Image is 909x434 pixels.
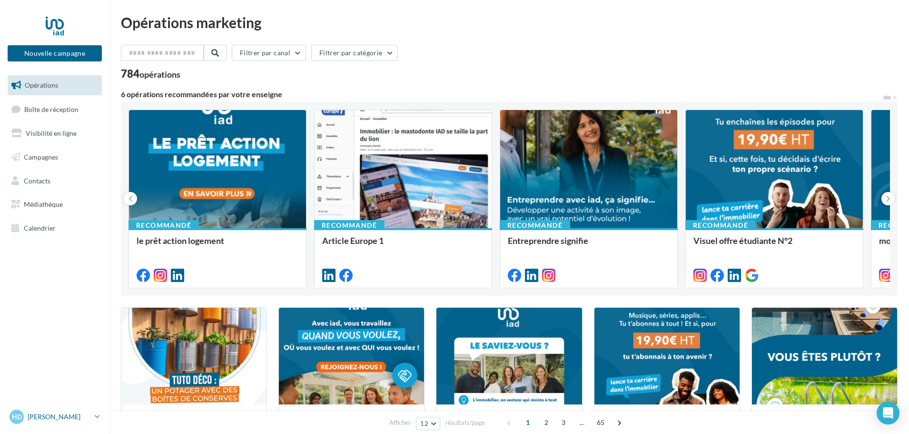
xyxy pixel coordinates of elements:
a: HD [PERSON_NAME] [8,408,102,426]
div: 6 opérations recommandées par votre enseigne [121,91,882,98]
div: opérations [139,70,180,79]
button: Filtrer par canal [232,45,306,61]
div: Recommandé [685,220,756,231]
div: Recommandé [314,220,385,231]
span: Contacts [24,176,50,184]
span: le prêt action logement [137,235,224,246]
span: Afficher [389,418,411,427]
span: Visibilité en ligne [26,129,77,137]
span: 12 [420,420,428,427]
span: HD [12,412,22,422]
span: 3 [556,415,571,430]
span: Médiathèque [24,200,63,208]
div: 784 [121,69,180,79]
span: 1 [520,415,535,430]
p: [PERSON_NAME] [28,412,91,422]
a: Opérations [6,75,104,95]
button: 12 [416,417,440,430]
span: Entreprendre signifie [508,235,588,246]
a: Contacts [6,171,104,191]
span: 2 [539,415,554,430]
span: Calendrier [24,224,56,232]
div: Opérations marketing [121,15,898,30]
span: ... [574,415,590,430]
a: Campagnes [6,147,104,167]
span: Visuel offre étudiante N°2 [693,235,792,246]
span: 65 [593,415,609,430]
span: Article Europe 1 [322,235,384,246]
span: Campagnes [24,153,58,161]
button: Filtrer par catégorie [311,45,398,61]
a: Médiathèque [6,194,104,214]
a: Visibilité en ligne [6,123,104,143]
a: Calendrier [6,218,104,238]
button: Nouvelle campagne [8,45,102,61]
span: Boîte de réception [24,105,79,113]
div: Recommandé [500,220,570,231]
a: Boîte de réception [6,99,104,120]
div: Recommandé [128,220,199,231]
div: Open Intercom Messenger [877,402,899,424]
span: Opérations [25,81,58,89]
span: résultats/page [445,418,485,427]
